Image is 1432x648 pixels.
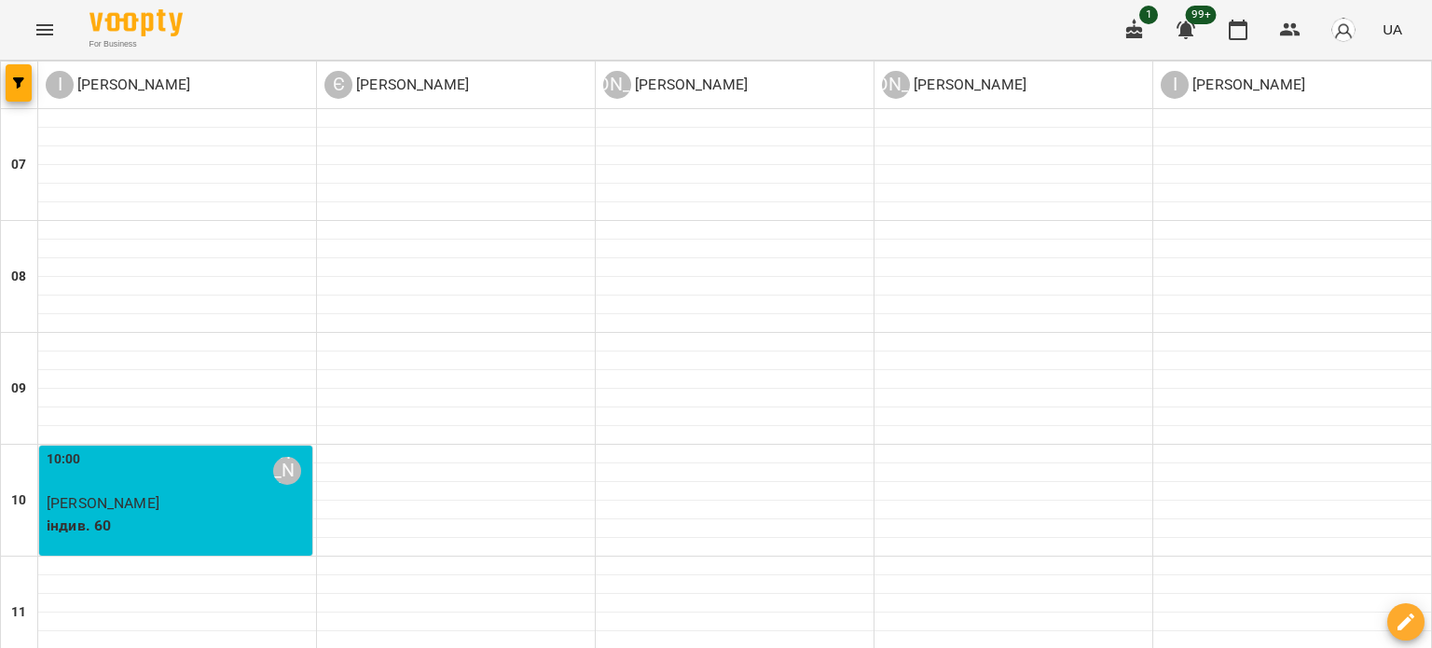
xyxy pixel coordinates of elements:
div: І [1161,71,1189,99]
h6: 08 [11,267,26,287]
label: 10:00 [47,449,81,470]
div: Інна Фортунатова [273,457,301,485]
h6: 09 [11,379,26,399]
img: Voopty Logo [89,9,183,36]
span: 99+ [1186,6,1217,24]
button: Menu [22,7,67,52]
a: І [PERSON_NAME] [46,71,190,99]
a: Є [PERSON_NAME] [324,71,469,99]
div: Юлія Драгомощенко [882,71,1026,99]
span: UA [1383,20,1402,39]
a: [PERSON_NAME] [PERSON_NAME] [603,71,748,99]
h6: 07 [11,155,26,175]
p: [PERSON_NAME] [74,74,190,96]
div: [PERSON_NAME] [603,71,631,99]
h6: 10 [11,490,26,511]
div: Анна Лозінська [603,71,748,99]
img: avatar_s.png [1330,17,1356,43]
span: For Business [89,38,183,50]
a: І [PERSON_NAME] [1161,71,1305,99]
div: Ірина Демидюк [1161,71,1305,99]
p: індив. 60 [47,515,309,537]
h6: 11 [11,602,26,623]
span: [PERSON_NAME] [47,494,159,512]
button: UA [1375,12,1410,47]
div: [PERSON_NAME] [882,71,910,99]
div: Є [324,71,352,99]
div: Інна Фортунатова [46,71,190,99]
span: 1 [1139,6,1158,24]
a: [PERSON_NAME] [PERSON_NAME] [882,71,1026,99]
p: [PERSON_NAME] [910,74,1026,96]
p: [PERSON_NAME] [631,74,748,96]
div: Єлизавета Красильникова [324,71,469,99]
p: [PERSON_NAME] [352,74,469,96]
div: І [46,71,74,99]
p: [PERSON_NAME] [1189,74,1305,96]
